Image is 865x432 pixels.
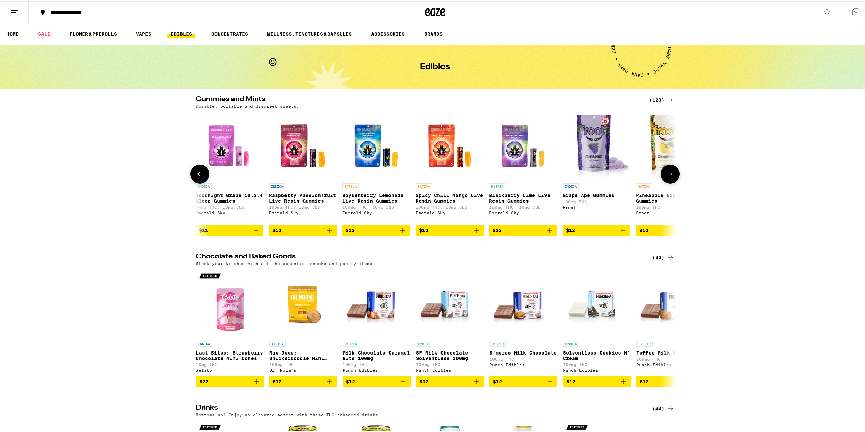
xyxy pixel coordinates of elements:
p: Spicy Chili Mango Live Resin Gummies [416,191,484,202]
a: Open page for Goodnight Grape 10:2:4 Sleep Gummies from Emerald Sky [195,110,263,223]
span: $12 [566,378,575,383]
p: Pineapple Express Gummies [636,191,704,202]
span: $12 [640,378,649,383]
a: Open page for Solventless Cookies N' Cream from Punch Edibles [563,268,631,375]
img: Punch Edibles - SF Milk Chocolate Solventless 100mg [416,268,484,336]
p: Last Bites: Strawberry Chocolate Mini Cones [196,349,264,360]
a: Open page for SF Milk Chocolate Solventless 100mg from Punch Edibles [416,268,484,375]
a: (44) [652,403,674,411]
a: CONCENTRATES [208,29,252,37]
span: $12 [346,226,355,232]
p: 10mg THC [196,361,264,365]
button: Add to bag [416,223,484,235]
span: $12 [492,226,502,232]
p: HYBRID [489,339,506,345]
p: HYBRID [636,339,653,345]
span: Hi. Need any help? [4,5,49,10]
div: Punch Edibles [416,367,484,371]
button: Add to bag [563,375,631,386]
div: Froot [563,204,630,208]
p: Blackberry Lime Live Resin Gummies [489,191,557,202]
p: HYBRID [563,339,579,345]
p: 108mg THC [269,361,337,365]
div: Emerald Sky [269,209,337,214]
div: Emerald Sky [416,209,484,214]
img: Emerald Sky - Raspberry Passionfruit Live Resin Gummies [269,110,337,178]
a: HOME [3,29,22,37]
p: 100mg THC [489,356,557,360]
a: ACCESSORIES [368,29,408,37]
img: Punch Edibles - Solventless Cookies N' Cream [563,268,631,336]
button: Add to bag [563,223,630,235]
p: 100mg THC [563,361,631,365]
a: Open page for Raspberry Passionfruit Live Resin Gummies from Emerald Sky [269,110,337,223]
p: S'mores Milk Chocolate [489,349,557,354]
p: 100mg THC: 10mg CBD [269,204,337,208]
p: SATIVA [342,182,359,188]
div: Gelato [196,367,264,371]
p: 100mg THC [636,204,704,208]
img: Froot - Grape Ape Gummies [563,110,630,178]
button: Add to bag [636,223,704,235]
h1: Edibles [420,62,450,70]
p: Dosable, portable and discreet sweets. [196,103,299,107]
span: $22 [199,378,208,383]
div: Dr. Norm's [269,367,337,371]
button: Add to bag [416,375,484,386]
p: 100mg THC: 10mg CBD [489,204,557,208]
a: Open page for Grape Ape Gummies from Froot [563,110,630,223]
a: Open page for Blackberry Lime Live Resin Gummies from Emerald Sky [489,110,557,223]
p: HYBRID [489,182,505,188]
button: Add to bag [196,375,264,386]
div: Emerald Sky [195,209,263,214]
img: Punch Edibles - Toffee Milk Chocolate [636,268,704,336]
div: Punch Edibles [563,367,631,371]
div: Emerald Sky [342,209,410,214]
span: $12 [419,378,429,383]
span: $12 [419,226,428,232]
p: 100mg THC [636,356,704,360]
span: $12 [346,378,355,383]
p: 97mg THC: 18mg CBD [195,204,263,208]
a: (123) [649,94,674,103]
a: BRANDS [421,29,446,37]
img: Emerald Sky - Blackberry Lime Live Resin Gummies [489,110,557,178]
span: $12 [272,226,281,232]
div: Punch Edibles [489,361,557,366]
h2: Gummies and Mints [196,94,641,103]
p: Milk Chocolate Caramel Bits 100mg [343,349,411,360]
img: Dr. Norm's - Max Dose: Snickerdoodle Mini Cookie - Indica [269,268,337,336]
a: FLOWER & PREROLLS [66,29,120,37]
img: Gelato - Last Bites: Strawberry Chocolate Mini Cones [196,268,264,336]
a: EDIBLES [167,29,195,37]
p: INDICA [196,339,212,345]
img: Emerald Sky - Boysenberry Lemonade Live Resin Gummies [342,110,410,178]
p: INDICA [269,339,286,345]
a: Open page for Last Bites: Strawberry Chocolate Mini Cones from Gelato [196,268,264,375]
div: Punch Edibles [636,361,704,366]
p: 100mg THC: 10mg CBD [416,204,484,208]
img: Emerald Sky - Goodnight Grape 10:2:4 Sleep Gummies [195,110,263,178]
span: $12 [566,226,575,232]
p: Raspberry Passionfruit Live Resin Gummies [269,191,337,202]
p: Bottoms up! Enjoy an elevated moment with these THC-enhanced drinks. [196,411,381,416]
h2: Drinks [196,403,641,411]
p: INDICA [195,182,212,188]
p: 100mg THC: 10mg CBD [342,204,410,208]
span: $12 [273,378,282,383]
p: SF Milk Chocolate Solventless 100mg [416,349,484,360]
a: Open page for Spicy Chili Mango Live Resin Gummies from Emerald Sky [416,110,484,223]
p: Boysenberry Lemonade Live Resin Gummies [342,191,410,202]
p: INDICA [269,182,285,188]
p: SATIVA [416,182,432,188]
a: (32) [652,252,674,260]
p: HYBRID [343,339,359,345]
a: SALE [35,29,54,37]
p: INDICA [563,182,579,188]
span: $12 [493,378,502,383]
p: 100mg THC [416,361,484,365]
div: Emerald Sky [489,209,557,214]
a: Open page for Milk Chocolate Caramel Bits 100mg from Punch Edibles [343,268,411,375]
